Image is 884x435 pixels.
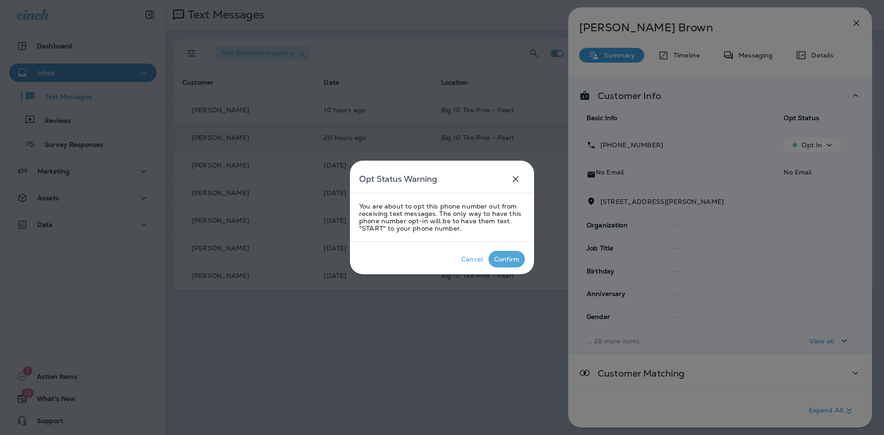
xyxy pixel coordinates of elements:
[461,255,483,263] div: Cancel
[506,170,525,188] button: close
[359,203,525,232] p: You are about to opt this phone number out from receiving text messages. The only way to have thi...
[494,255,519,263] div: Confirm
[489,251,525,267] button: Confirm
[456,251,489,267] button: Cancel
[359,172,437,186] h5: Opt Status Warning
